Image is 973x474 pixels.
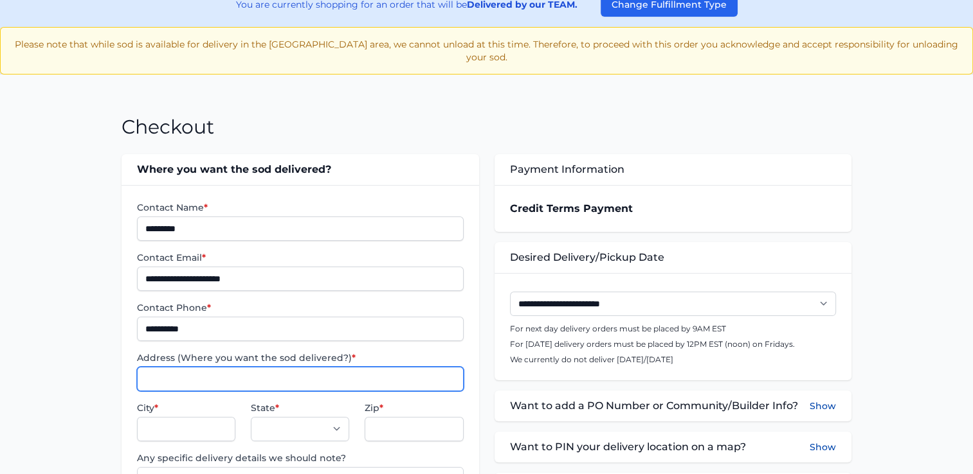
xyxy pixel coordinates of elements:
label: Any specific delivery details we should note? [137,452,463,464]
p: For [DATE] delivery orders must be placed by 12PM EST (noon) on Fridays. [510,339,836,349]
p: We currently do not deliver [DATE]/[DATE] [510,355,836,365]
label: Contact Name [137,201,463,214]
span: Want to add a PO Number or Community/Builder Info? [510,398,798,414]
strong: Credit Terms Payment [510,202,633,215]
label: City [137,401,235,414]
div: Where you want the sod delivered? [122,154,478,185]
div: Payment Information [495,154,851,185]
label: Address (Where you want the sod delivered?) [137,351,463,364]
label: Contact Phone [137,301,463,314]
button: Show [810,398,836,414]
p: Please note that while sod is available for delivery in the [GEOGRAPHIC_DATA] area, we cannot unl... [11,38,962,64]
div: Desired Delivery/Pickup Date [495,242,851,273]
label: Zip [365,401,463,414]
span: Want to PIN your delivery location on a map? [510,439,746,455]
button: Show [810,439,836,455]
p: For next day delivery orders must be placed by 9AM EST [510,324,836,334]
label: State [251,401,349,414]
h1: Checkout [122,116,214,139]
label: Contact Email [137,251,463,264]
